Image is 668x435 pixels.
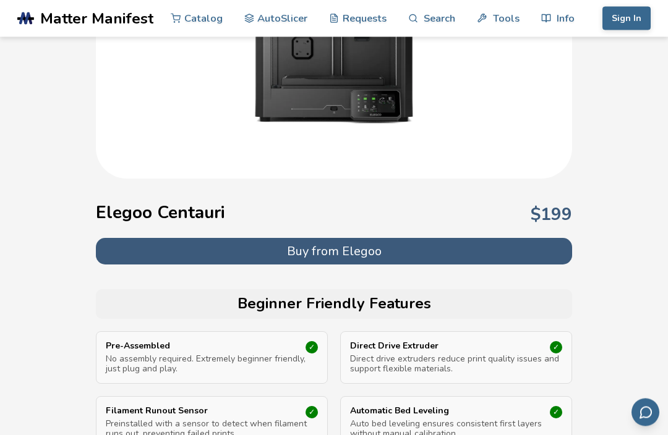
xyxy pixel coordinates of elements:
button: Buy from Elegoo [96,239,572,265]
div: ✓ [306,342,318,354]
button: Send feedback via email [632,399,659,426]
div: ✓ [550,342,562,354]
p: Filament Runout Sensor [106,407,286,416]
button: Sign In [602,7,651,30]
p: Direct drive extruders reduce print quality issues and support flexible materials. [350,355,562,374]
p: Automatic Bed Leveling [350,407,531,416]
div: ✓ [550,407,562,419]
span: Matter Manifest [40,10,153,27]
p: Direct Drive Extruder [350,342,531,352]
h1: Elegoo Centauri [96,203,225,223]
div: ✓ [306,407,318,419]
p: Pre-Assembled [106,342,286,352]
h2: Beginner Friendly Features [102,296,566,313]
p: No assembly required. Extremely beginner friendly, just plug and play. [106,355,318,374]
p: $ 199 [531,205,572,225]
